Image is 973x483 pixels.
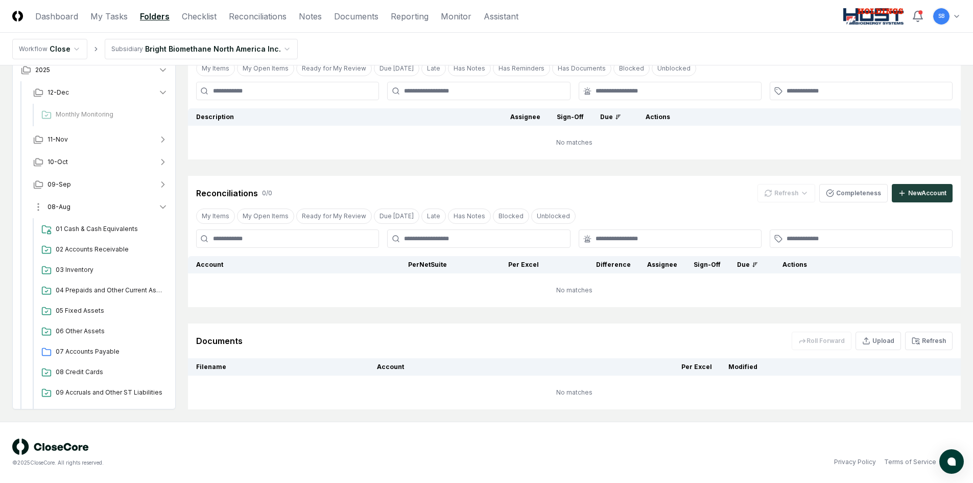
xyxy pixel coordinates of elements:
button: Due Today [374,209,419,224]
button: Has Notes [448,209,491,224]
a: 10 Payroll [37,404,168,423]
button: My Open Items [237,61,294,76]
button: 10-Oct [25,151,176,173]
a: Checklist [182,10,217,22]
button: Refresh [905,332,953,350]
button: Ready for My Review [296,209,372,224]
button: Late [421,61,446,76]
a: Terms of Service [884,457,936,467]
button: Has Reminders [493,61,550,76]
span: 04 Prepaids and Other Current Assets [56,286,164,295]
div: Subsidiary [111,44,143,54]
a: Folders [140,10,170,22]
th: Assignee [639,256,685,273]
a: Reconciliations [229,10,287,22]
span: 06 Other Assets [56,327,164,336]
th: Sign-Off [549,108,592,126]
span: 11-Nov [48,135,68,144]
span: 08-Aug [48,202,70,212]
span: Monthly Monitoring [56,110,164,119]
button: SB [932,7,951,26]
span: 08 Credit Cards [56,367,164,377]
div: Documents [196,335,243,347]
div: Workflow [19,44,48,54]
button: Blocked [493,209,529,224]
img: Logo [12,11,23,21]
button: Ready for My Review [296,61,372,76]
a: My Tasks [90,10,128,22]
button: 12-Dec [25,81,176,104]
button: 11-Nov [25,128,176,151]
div: Reconciliations [196,187,258,199]
span: SB [938,12,944,20]
span: 10 Payroll [56,408,164,418]
a: 08 Credit Cards [37,363,168,382]
span: 01 Cash & Cash Equivalents [56,224,164,234]
button: My Open Items [237,209,294,224]
span: 07 Accounts Payable [56,347,164,356]
button: 2025 [13,59,176,81]
span: 02 Accounts Receivable [56,245,164,254]
th: Per NetSuite [363,256,455,273]
button: Blocked [613,61,650,76]
th: Account [369,358,538,376]
a: Privacy Policy [834,457,876,467]
a: 01 Cash & Cash Equivalents [37,220,168,239]
div: Actions [774,260,953,269]
div: © 2025 CloseCore. All rights reserved. [12,459,487,467]
span: 09 Accruals and Other ST Liabilities [56,388,164,397]
img: logo [12,439,89,455]
button: 08-Aug [25,196,176,218]
th: Per Excel [455,256,547,273]
button: NewAccount [892,184,953,202]
button: My Items [196,61,235,76]
button: Unblocked [652,61,696,76]
span: 03 Inventory [56,265,164,274]
th: Assignee [502,108,549,126]
button: Late [421,209,446,224]
a: Notes [299,10,322,22]
a: 06 Other Assets [37,323,168,341]
a: 02 Accounts Receivable [37,241,168,259]
th: Modified [720,358,897,376]
span: 09-Sep [48,180,71,189]
a: Monthly Monitoring [37,106,168,124]
a: Documents [334,10,378,22]
button: Has Notes [448,61,491,76]
button: Completeness [819,184,888,202]
a: 05 Fixed Assets [37,302,168,320]
td: No matches [188,126,961,159]
nav: breadcrumb [12,39,298,59]
a: 09 Accruals and Other ST Liabilities [37,384,168,402]
th: Filename [188,358,369,376]
button: 09-Sep [25,173,176,196]
div: Actions [637,112,953,122]
td: No matches [188,376,961,409]
a: 07 Accounts Payable [37,343,168,361]
div: Due [600,112,621,122]
button: Upload [856,332,901,350]
div: 0 / 0 [262,189,272,198]
button: Unblocked [531,209,576,224]
th: Difference [547,256,639,273]
a: Assistant [484,10,518,22]
th: Description [188,108,502,126]
a: 03 Inventory [37,261,168,280]
button: Has Documents [552,61,611,76]
a: Reporting [391,10,429,22]
span: 05 Fixed Assets [56,306,164,315]
button: Due Today [374,61,419,76]
button: My Items [196,209,235,224]
a: Dashboard [35,10,78,22]
button: atlas-launcher [939,449,964,474]
td: No matches [188,273,961,307]
div: New Account [908,189,946,198]
div: 12-Dec [25,104,176,128]
th: Per Excel [538,358,721,376]
th: Sign-Off [685,256,729,273]
span: 12-Dec [48,88,69,97]
span: 2025 [35,65,50,75]
a: 04 Prepaids and Other Current Assets [37,282,168,300]
div: Due [737,260,758,269]
a: Monitor [441,10,471,22]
